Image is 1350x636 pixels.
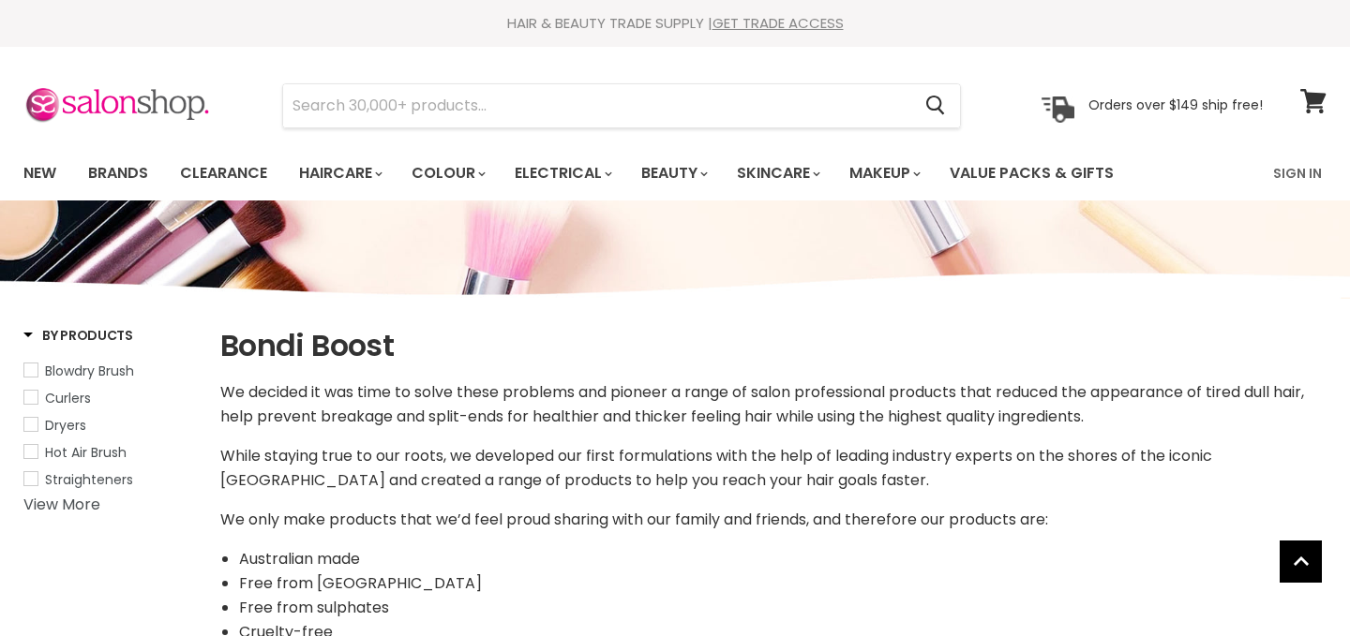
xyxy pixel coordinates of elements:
[712,13,844,33] a: GET TRADE ACCESS
[45,443,127,462] span: Hot Air Brush
[285,154,394,193] a: Haircare
[45,416,86,435] span: Dryers
[835,154,932,193] a: Makeup
[23,469,197,490] a: Straighteners
[239,572,482,594] span: Free from [GEOGRAPHIC_DATA]
[910,84,960,127] button: Search
[936,154,1128,193] a: Value Packs & Gifts
[45,470,133,489] span: Straighteners
[239,597,389,618] span: Free from sulphates
[23,388,197,408] a: Curlers
[397,154,497,193] a: Colour
[220,326,1327,365] h1: Bondi Boost
[23,442,197,463] a: Hot Air Brush
[74,154,162,193] a: Brands
[627,154,719,193] a: Beauty
[23,326,133,345] h3: By Products
[9,154,70,193] a: New
[282,83,961,128] form: Product
[23,415,197,436] a: Dryers
[1262,154,1333,193] a: Sign In
[239,548,360,569] span: Australian made
[220,380,1327,429] p: We decided it was time to solve these problems and pioneer a range of salon professional products...
[283,84,910,127] input: Search
[23,361,197,381] a: Blowdry Brush
[45,362,134,380] span: Blowdry Brush
[501,154,623,193] a: Electrical
[1088,96,1263,113] p: Orders over $149 ship free!
[166,154,281,193] a: Clearance
[9,146,1195,200] ul: Main menu
[220,509,1048,530] span: We only make products that we’d feel proud sharing with our family and friends, and therefore our...
[723,154,832,193] a: Skincare
[23,494,100,515] a: View More
[45,389,91,407] span: Curlers
[220,445,1212,491] span: While staying true to our roots, we developed our first formulations with the help of leading ind...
